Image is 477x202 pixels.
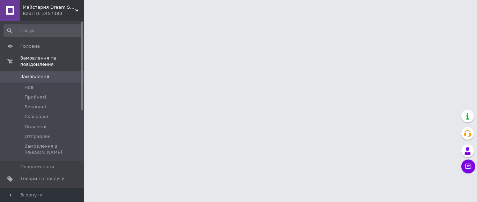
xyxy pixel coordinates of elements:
span: Виконані [24,104,46,110]
span: 1 [73,188,80,194]
span: [DEMOGRAPHIC_DATA] [20,188,72,194]
span: Товари та послуги [20,176,65,182]
span: Отправлен [24,133,51,140]
span: Замовлення [20,73,49,80]
input: Пошук [3,24,82,37]
span: Скасовані [24,114,48,120]
span: Нові [24,84,35,91]
span: Повідомлення [20,164,54,170]
span: Замовлення з [PERSON_NAME] [24,143,82,156]
span: Замовлення та повідомлення [20,55,84,68]
span: Прийняті [24,94,46,100]
button: Чат з покупцем [461,160,475,173]
span: Майстерня Dream Studio [23,4,75,10]
span: Оплачені [24,124,46,130]
div: Ваш ID: 3457380 [23,10,84,17]
span: Головна [20,43,40,49]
